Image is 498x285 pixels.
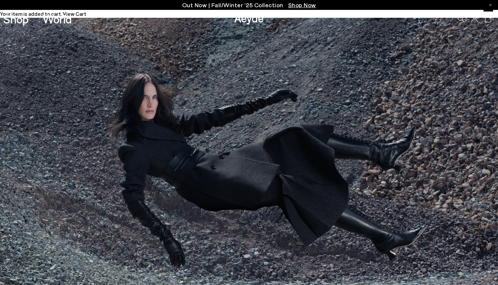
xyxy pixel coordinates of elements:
a: Shop [3,13,29,25]
a: Aeyde [234,11,264,25]
span: 0 [491,17,495,21]
a: 0 [485,15,491,22]
p: Out Now | Fall/Winter ‘25 Collection [182,1,316,9]
a: World [42,13,72,25]
span: Navigate to /collections/new-in [288,1,316,9]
